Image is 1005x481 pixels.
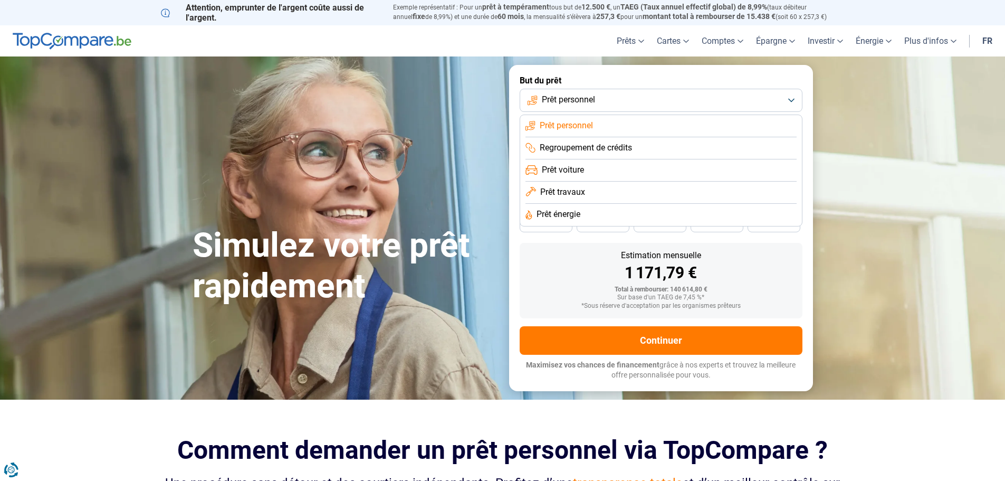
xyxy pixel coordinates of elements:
[591,221,615,228] span: 42 mois
[596,12,620,21] span: 257,3 €
[542,164,584,176] span: Prêt voiture
[534,221,558,228] span: 48 mois
[540,142,632,154] span: Regroupement de crédits
[520,89,802,112] button: Prêt personnel
[520,360,802,381] p: grâce à nos experts et trouvez la meilleure offre personnalisée pour vous.
[528,294,794,301] div: Sur base d'un TAEG de 7,45 %*
[762,221,786,228] span: 24 mois
[537,209,580,220] span: Prêt énergie
[540,120,593,131] span: Prêt personnel
[193,225,496,307] h1: Simulez votre prêt rapidement
[849,25,898,56] a: Énergie
[528,286,794,294] div: Total à rembourser: 140 614,80 €
[801,25,849,56] a: Investir
[526,361,659,369] span: Maximisez vos chances de financement
[705,221,729,228] span: 30 mois
[13,33,131,50] img: TopCompare
[520,326,802,355] button: Continuer
[650,25,695,56] a: Cartes
[520,76,802,86] label: But du prêt
[413,12,425,21] span: fixe
[161,436,845,465] h2: Comment demander un prêt personnel via TopCompare ?
[976,25,999,56] a: fr
[610,25,650,56] a: Prêts
[648,221,672,228] span: 36 mois
[581,3,610,11] span: 12.500 €
[750,25,801,56] a: Épargne
[898,25,963,56] a: Plus d'infos
[528,303,794,310] div: *Sous réserve d'acceptation par les organismes prêteurs
[542,94,595,106] span: Prêt personnel
[643,12,776,21] span: montant total à rembourser de 15.438 €
[393,3,845,22] p: Exemple représentatif : Pour un tous but de , un (taux débiteur annuel de 8,99%) et une durée de ...
[695,25,750,56] a: Comptes
[482,3,549,11] span: prêt à tempérament
[497,12,524,21] span: 60 mois
[528,251,794,260] div: Estimation mensuelle
[161,3,380,23] p: Attention, emprunter de l'argent coûte aussi de l'argent.
[540,186,585,198] span: Prêt travaux
[620,3,767,11] span: TAEG (Taux annuel effectif global) de 8,99%
[528,265,794,281] div: 1 171,79 €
